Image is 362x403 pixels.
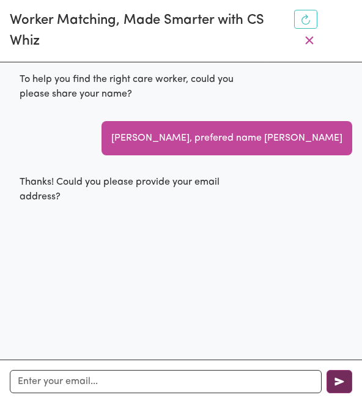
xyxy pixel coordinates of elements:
div: Worker Matching, Made Smarter with CS Whiz [10,10,294,51]
input: Enter your email... [10,370,322,393]
div: Thanks! Could you please provide your email address? [10,165,267,214]
div: To help you find the right care worker, could you please share your name? [10,62,267,111]
div: [PERSON_NAME], prefered name [PERSON_NAME] [102,121,352,155]
button: Reset chat [294,10,317,29]
span: Need any help? [7,9,74,18]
